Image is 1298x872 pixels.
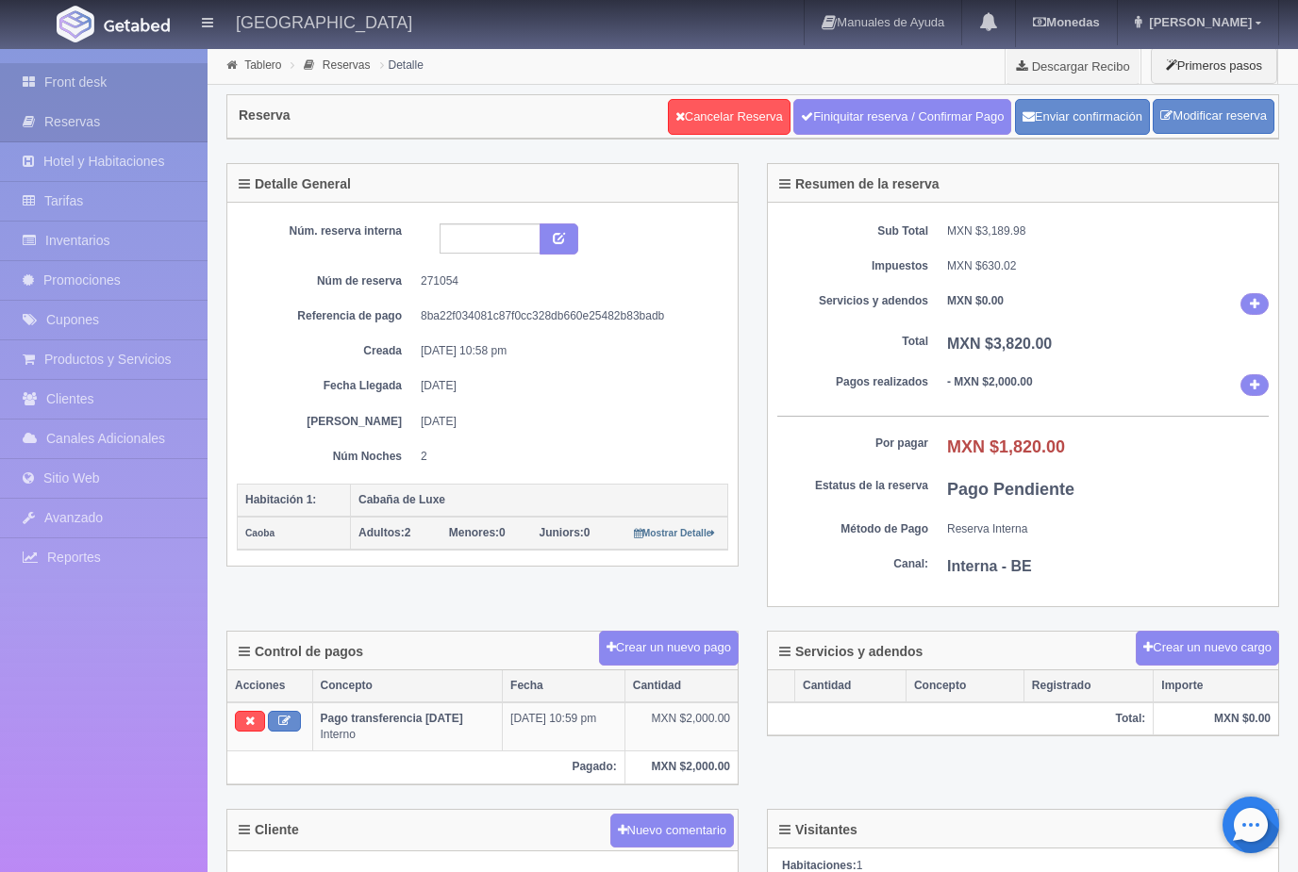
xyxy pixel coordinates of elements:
[503,702,625,751] td: [DATE] 10:59 pm
[251,343,402,359] dt: Creada
[906,670,1023,702] th: Concepto
[449,526,506,539] span: 0
[793,99,1011,135] a: Finiquitar reserva / Confirmar Pago
[777,258,928,274] dt: Impuestos
[779,177,940,191] h4: Resumen de la reserva
[947,294,1004,307] b: MXN $0.00
[227,751,624,783] th: Pagado:
[610,814,735,848] button: Nuevo comentario
[421,449,714,465] dd: 2
[779,823,857,837] h4: Visitantes
[323,58,371,72] a: Reservas
[947,521,1269,537] dd: Reserva Interna
[503,670,625,702] th: Fecha
[251,378,402,394] dt: Fecha Llegada
[375,56,428,74] li: Detalle
[251,414,402,430] dt: [PERSON_NAME]
[251,273,402,289] dt: Núm de reserva
[239,108,291,123] h4: Reserva
[245,493,316,506] b: Habitación 1:
[1015,99,1150,135] button: Enviar confirmación
[1033,15,1099,29] b: Monedas
[1144,15,1252,29] span: [PERSON_NAME]
[634,526,716,539] a: Mostrar Detalle
[244,58,281,72] a: Tablero
[777,556,928,572] dt: Canal:
[668,99,790,135] a: Cancelar Reserva
[421,273,714,289] dd: 271054
[1153,99,1274,134] a: Modificar reserva
[239,177,351,191] h4: Detalle General
[227,670,312,702] th: Acciones
[321,712,463,725] b: Pago transferencia [DATE]
[777,223,928,239] dt: Sub Total
[947,558,1032,574] b: Interna - BE
[947,258,1269,274] dd: MXN $630.02
[1154,702,1278,735] th: MXN $0.00
[540,526,584,539] strong: Juniors:
[421,378,714,394] dd: [DATE]
[777,436,928,452] dt: Por pagar
[57,6,94,42] img: Getabed
[1023,670,1154,702] th: Registrado
[947,480,1074,499] b: Pago Pendiente
[449,526,499,539] strong: Menores:
[351,484,728,517] th: Cabaña de Luxe
[624,702,738,751] td: MXN $2,000.00
[634,528,716,538] small: Mostrar Detalle
[779,645,923,659] h4: Servicios y adendos
[358,526,410,539] span: 2
[599,631,739,666] button: Crear un nuevo pago
[540,526,591,539] span: 0
[421,414,714,430] dd: [DATE]
[947,375,1033,388] b: - MXN $2,000.00
[947,437,1065,456] b: MXN $1,820.00
[312,702,503,751] td: Interno
[421,308,714,324] dd: 8ba22f034081c87f0cc328db660e25482b83badb
[245,528,275,538] small: Caoba
[358,526,405,539] strong: Adultos:
[777,478,928,494] dt: Estatus de la reserva
[312,670,503,702] th: Concepto
[1006,47,1140,85] a: Descargar Recibo
[624,751,738,783] th: MXN $2,000.00
[1154,670,1278,702] th: Importe
[794,670,906,702] th: Cantidad
[777,334,928,350] dt: Total
[239,645,363,659] h4: Control de pagos
[768,702,1154,735] th: Total:
[947,223,1269,239] dd: MXN $3,189.98
[777,521,928,537] dt: Método de Pago
[624,670,738,702] th: Cantidad
[251,223,402,239] dt: Núm. reserva interna
[1136,631,1279,666] button: Crear un nuevo cargo
[421,343,714,359] dd: [DATE] 10:58 pm
[777,374,928,390] dt: Pagos realizados
[236,9,412,33] h4: [GEOGRAPHIC_DATA]
[782,859,857,872] strong: Habitaciones:
[251,449,402,465] dt: Núm Noches
[947,336,1052,352] b: MXN $3,820.00
[251,308,402,324] dt: Referencia de pago
[1151,47,1277,84] button: Primeros pasos
[104,18,170,32] img: Getabed
[777,293,928,309] dt: Servicios y adendos
[239,823,299,837] h4: Cliente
